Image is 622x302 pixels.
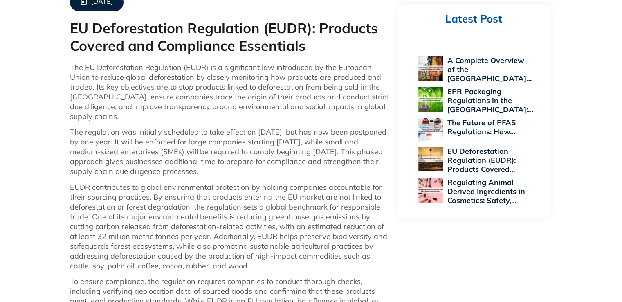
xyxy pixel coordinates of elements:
[447,146,515,174] a: EU Deforestation Regulation (EUDR): Products Covered…
[70,63,389,122] p: The EU Deforestation Regulation (EUDR) is a significant law introduced by the European Union to r...
[418,118,443,143] img: The Future of PFAS Regulations: How 2025 Will Reshape Global Supply Chains
[70,127,389,176] p: The regulation was initially scheduled to take effect on [DATE], but has now been postponed by on...
[418,87,443,112] img: EPR Packaging Regulations in the US: A 2025 Compliance Perspective
[70,183,389,271] p: EUDR contributes to global environmental protection by holding companies accountable for their so...
[447,56,531,83] a: A Complete Overview of the [GEOGRAPHIC_DATA]…
[447,87,533,114] a: EPR Packaging Regulations in the [GEOGRAPHIC_DATA]:…
[418,178,443,203] img: Regulating Animal-Derived Ingredients in Cosmetics: Safety, Labelling, and Compliance
[447,118,516,136] a: The Future of PFAS Regulations: How…
[412,12,535,26] h2: Latest Post
[447,178,525,205] a: Regulating Animal-Derived Ingredients in Cosmetics: Safety,…
[70,20,389,54] h1: EU Deforestation Regulation (EUDR): Products Covered and Compliance Essentials
[418,56,443,81] img: A Complete Overview of the EU Personal Protective Equipment Regulation 2016/425
[418,147,443,171] img: EU Deforestation Regulation (EUDR): Products Covered and Compliance Essentials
